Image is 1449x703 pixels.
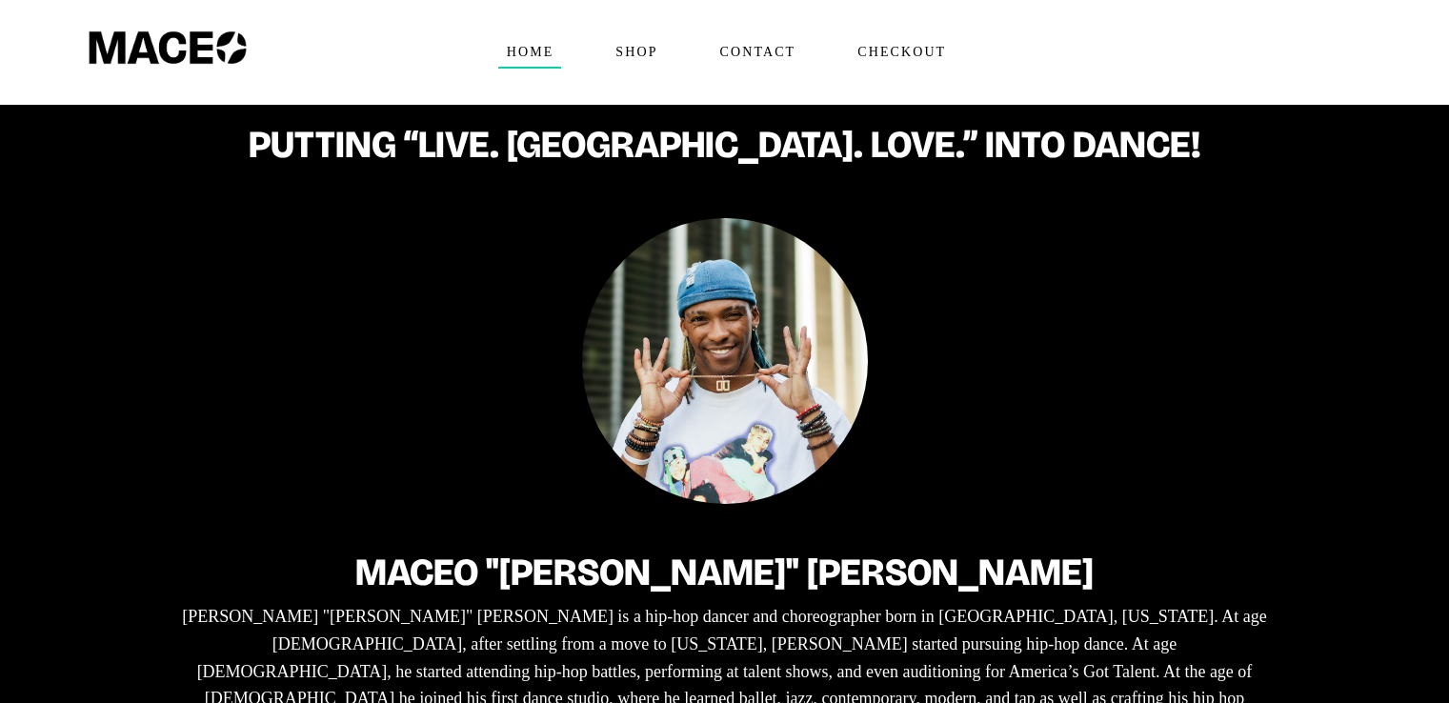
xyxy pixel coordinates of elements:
[712,37,804,68] span: Contact
[582,218,868,504] img: Maceo Harrison
[498,37,562,68] span: Home
[607,37,665,68] span: Shop
[177,552,1273,593] h2: Maceo "[PERSON_NAME]" [PERSON_NAME]
[849,37,954,68] span: Checkout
